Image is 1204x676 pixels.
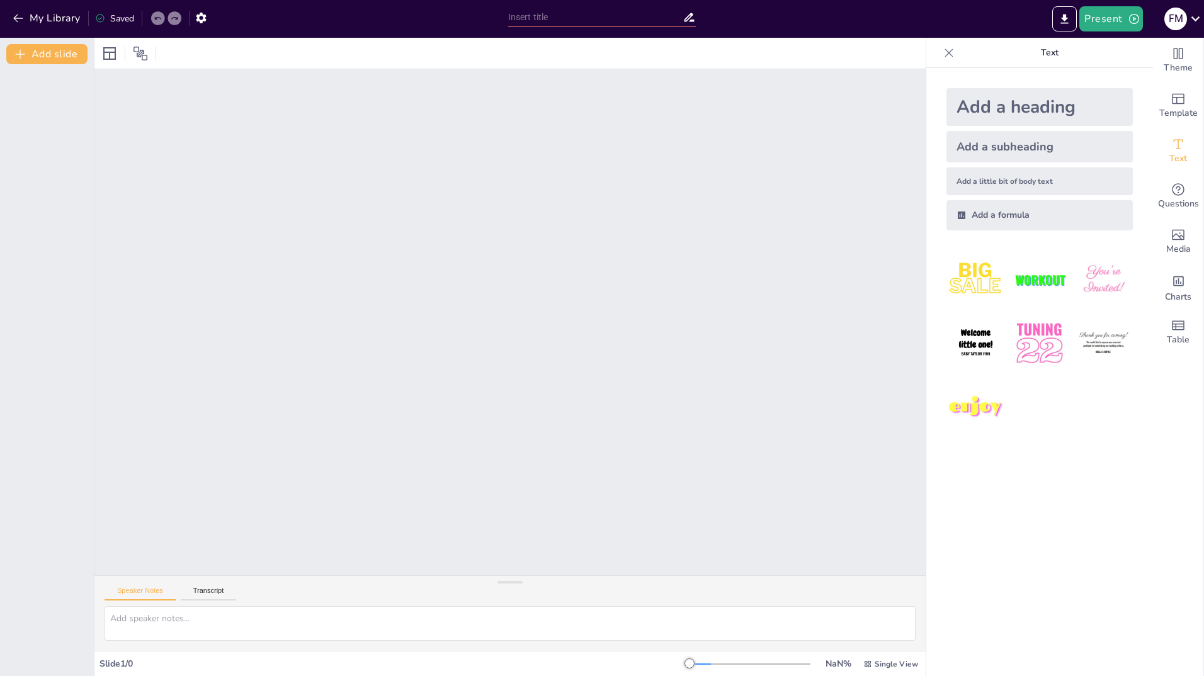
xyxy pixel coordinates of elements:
[181,587,237,600] button: Transcript
[133,46,148,61] span: Position
[1166,242,1191,256] span: Media
[1159,106,1198,120] span: Template
[946,88,1133,126] div: Add a heading
[823,658,853,670] div: NaN %
[946,251,1005,309] img: 1.jpeg
[95,13,134,25] div: Saved
[946,131,1133,162] div: Add a subheading
[1164,8,1187,30] div: F M
[1153,174,1203,219] div: Get real-time input from your audience
[1153,219,1203,264] div: Add images, graphics, shapes or video
[946,200,1133,230] div: Add a formula
[959,38,1140,68] p: Text
[1079,6,1142,31] button: Present
[1052,6,1077,31] button: Export to PowerPoint
[946,378,1005,437] img: 7.jpeg
[1164,6,1187,31] button: F M
[1165,290,1191,304] span: Charts
[6,44,88,64] button: Add slide
[508,8,683,26] input: Insert title
[1153,310,1203,355] div: Add a table
[946,314,1005,373] img: 4.jpeg
[105,587,176,600] button: Speaker Notes
[875,659,918,669] span: Single View
[1164,61,1193,75] span: Theme
[1153,83,1203,128] div: Add ready made slides
[1010,314,1069,373] img: 5.jpeg
[1010,251,1069,309] img: 2.jpeg
[1153,38,1203,83] div: Change the overall theme
[1167,333,1190,347] span: Table
[946,167,1133,195] div: Add a little bit of body text
[1158,197,1199,211] span: Questions
[9,8,86,28] button: My Library
[1074,251,1133,309] img: 3.jpeg
[1169,152,1187,166] span: Text
[1153,264,1203,310] div: Add charts and graphs
[1074,314,1133,373] img: 6.jpeg
[99,43,120,64] div: Layout
[99,658,690,670] div: Slide 1 / 0
[1153,128,1203,174] div: Add text boxes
